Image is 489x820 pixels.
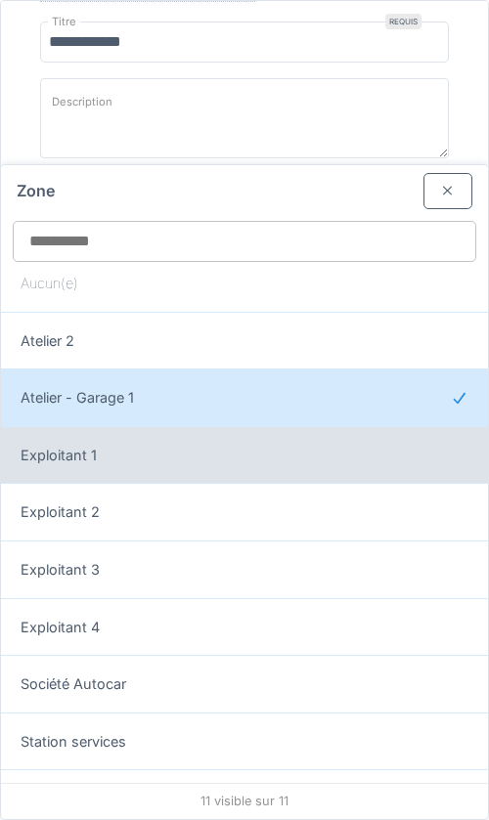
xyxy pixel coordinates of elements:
span: Exploitant 1 [21,445,97,466]
label: Titre [48,14,80,30]
div: 11 visible sur 11 [1,784,488,819]
span: Société Autocar [21,673,126,695]
span: Exploitant 4 [21,617,100,638]
div: Zone [1,165,488,209]
label: Description [48,90,116,114]
span: Atelier - Garage 1 [21,387,134,409]
span: Exploitant 2 [21,501,100,523]
span: Atelier 2 [21,330,74,352]
div: Requis [385,14,422,29]
span: Station services [21,731,126,753]
span: Exploitant 3 [21,559,100,581]
div: Aucun(e) [1,254,488,312]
